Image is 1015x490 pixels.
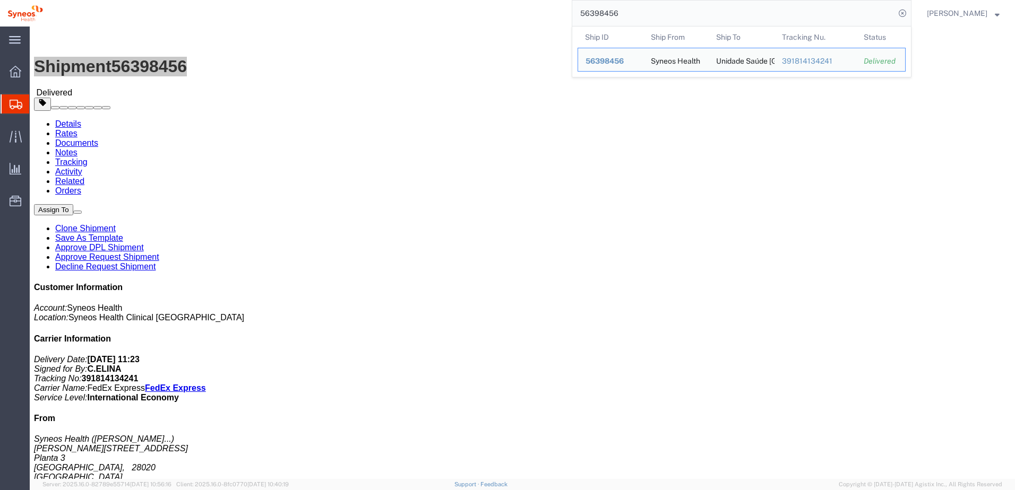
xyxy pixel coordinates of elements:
[716,48,767,71] div: Unidade Saúde São José, EPE, Hospital Santo António dos Capuchos
[926,7,1000,20] button: [PERSON_NAME]
[578,27,911,77] table: Search Results
[775,27,857,48] th: Tracking Nu.
[454,481,481,487] a: Support
[643,27,709,48] th: Ship From
[130,481,171,487] span: [DATE] 10:56:16
[7,5,43,21] img: logo
[782,56,849,67] div: 391814134241
[927,7,987,19] span: Natan Tateishi
[578,27,643,48] th: Ship ID
[30,27,1015,479] iframe: FS Legacy Container
[176,481,289,487] span: Client: 2025.16.0-8fc0770
[839,480,1002,489] span: Copyright © [DATE]-[DATE] Agistix Inc., All Rights Reserved
[247,481,289,487] span: [DATE] 10:40:19
[572,1,895,26] input: Search for shipment number, reference number
[42,481,171,487] span: Server: 2025.16.0-82789e55714
[709,27,775,48] th: Ship To
[864,56,898,67] div: Delivered
[586,57,624,65] span: 56398456
[856,27,906,48] th: Status
[480,481,507,487] a: Feedback
[651,48,700,71] div: Syneos Health
[586,56,636,67] div: 56398456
